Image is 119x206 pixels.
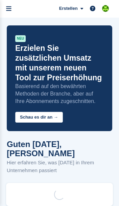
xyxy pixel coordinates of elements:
[102,5,109,12] img: Stefano
[7,140,112,158] h1: Guten [DATE], [PERSON_NAME]
[7,159,112,174] p: Hier erfahren Sie, was [DATE] in Ihrem Unternehmen passiert
[15,35,26,42] div: NEU
[15,43,104,83] p: Erzielen Sie zusätzlichen Umsatz mit unserem neuen Tool zur Preiserhöhung
[15,112,63,123] button: Schau es dir an →
[59,5,78,12] span: Erstellen
[15,83,104,105] p: Basierend auf den bewährten Methoden der Branche, aber auf Ihre Abonnements zugeschnitten.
